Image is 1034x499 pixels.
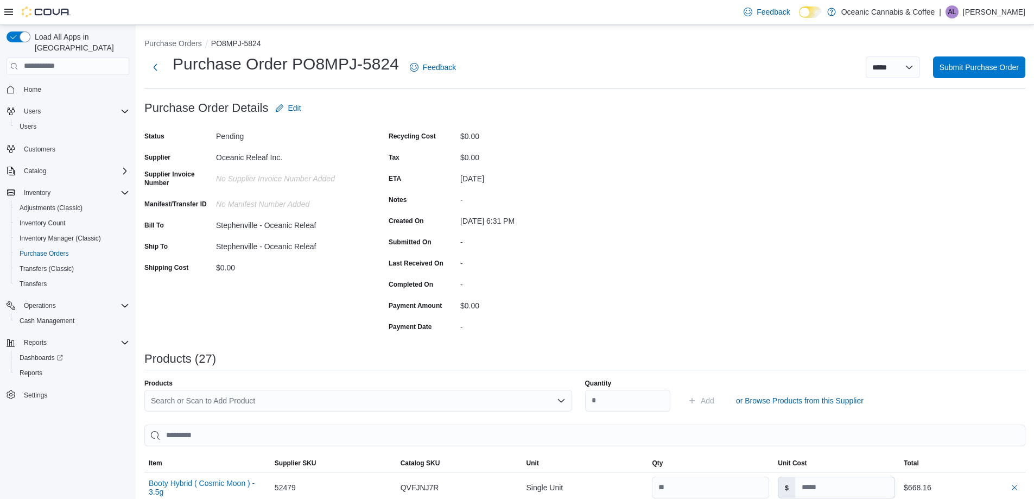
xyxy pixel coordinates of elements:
[144,39,202,48] button: Purchase Orders
[22,7,71,17] img: Cova
[11,231,134,246] button: Inventory Manager (Classic)
[460,297,606,310] div: $0.00
[20,336,129,349] span: Reports
[15,120,41,133] a: Users
[460,191,606,204] div: -
[15,232,105,245] a: Inventory Manager (Classic)
[904,481,1021,494] div: $668.16
[144,221,164,230] label: Bill To
[15,247,73,260] a: Purchase Orders
[946,5,959,18] div: Anna LeRoux
[460,276,606,289] div: -
[20,83,46,96] a: Home
[216,195,361,209] div: No Manifest Number added
[2,163,134,179] button: Catalog
[24,85,41,94] span: Home
[24,338,47,347] span: Reports
[20,204,83,212] span: Adjustments (Classic)
[144,352,216,365] h3: Products (27)
[2,335,134,350] button: Reports
[396,454,522,472] button: Catalog SKU
[963,5,1025,18] p: [PERSON_NAME]
[2,387,134,403] button: Settings
[11,313,134,329] button: Cash Management
[389,238,432,247] label: Submitted On
[2,81,134,97] button: Home
[15,351,129,364] span: Dashboards
[652,459,663,468] span: Qty
[20,388,129,402] span: Settings
[939,5,941,18] p: |
[389,153,399,162] label: Tax
[7,77,129,431] nav: Complex example
[15,314,129,327] span: Cash Management
[15,367,47,380] a: Reports
[144,153,170,162] label: Supplier
[15,367,129,380] span: Reports
[20,165,50,178] button: Catalog
[275,459,316,468] span: Supplier SKU
[522,454,648,472] button: Unit
[460,318,606,331] div: -
[20,299,60,312] button: Operations
[460,149,606,162] div: $0.00
[20,165,129,178] span: Catalog
[460,233,606,247] div: -
[20,317,74,325] span: Cash Management
[423,62,456,73] span: Feedback
[389,323,432,331] label: Payment Date
[24,188,50,197] span: Inventory
[275,481,296,494] span: 52479
[799,7,822,18] input: Dark Mode
[15,277,129,290] span: Transfers
[15,232,129,245] span: Inventory Manager (Classic)
[389,259,443,268] label: Last Received On
[20,105,45,118] button: Users
[773,454,899,472] button: Unit Cost
[2,141,134,156] button: Customers
[11,365,134,381] button: Reports
[24,107,41,116] span: Users
[30,31,129,53] span: Load All Apps in [GEOGRAPHIC_DATA]
[940,62,1019,73] span: Submit Purchase Order
[841,5,935,18] p: Oceanic Cannabis & Coffee
[144,170,212,187] label: Supplier Invoice Number
[20,280,47,288] span: Transfers
[11,246,134,261] button: Purchase Orders
[15,217,129,230] span: Inventory Count
[11,119,134,134] button: Users
[149,459,162,468] span: Item
[778,477,795,498] label: $
[460,255,606,268] div: -
[216,149,361,162] div: Oceanic Releaf Inc.
[585,379,612,388] label: Quantity
[271,97,306,119] button: Edit
[20,336,51,349] button: Reports
[216,128,361,141] div: Pending
[904,459,919,468] span: Total
[20,249,69,258] span: Purchase Orders
[522,477,648,498] div: Single Unit
[144,200,207,209] label: Manifest/Transfer ID
[736,395,864,406] span: or Browse Products from this Supplier
[24,301,56,310] span: Operations
[948,5,956,18] span: AL
[216,217,361,230] div: Stephenville - Oceanic Releaf
[20,186,129,199] span: Inventory
[526,459,539,468] span: Unit
[20,369,42,377] span: Reports
[15,201,87,214] a: Adjustments (Classic)
[144,263,188,272] label: Shipping Cost
[460,170,606,183] div: [DATE]
[20,142,129,155] span: Customers
[778,459,807,468] span: Unit Cost
[460,128,606,141] div: $0.00
[15,277,51,290] a: Transfers
[15,201,129,214] span: Adjustments (Classic)
[401,459,440,468] span: Catalog SKU
[149,479,266,496] button: Booty Hybrid ( Cosmic Moon ) - 3.5g
[401,481,439,494] span: QVFJNJ7R
[144,38,1025,51] nav: An example of EuiBreadcrumbs
[648,454,773,472] button: Qty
